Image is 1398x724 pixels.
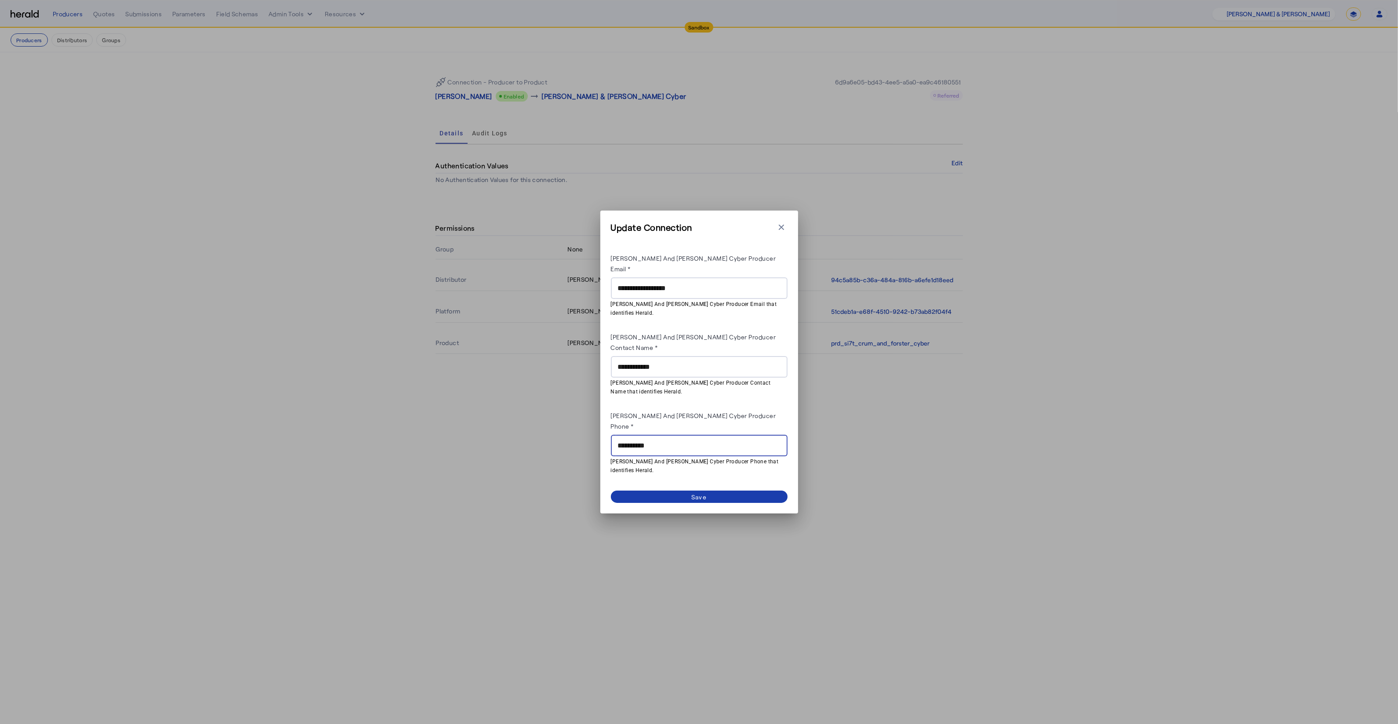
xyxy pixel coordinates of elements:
div: Save [691,492,707,502]
h3: Update Connection [611,221,693,233]
button: Save [611,491,788,503]
mat-hint: [PERSON_NAME] And [PERSON_NAME] Cyber Producer Email that identifies Herald. [611,299,782,317]
mat-hint: [PERSON_NAME] And [PERSON_NAME] Cyber Producer Contact Name that identifies Herald. [611,378,782,396]
label: [PERSON_NAME] And [PERSON_NAME] Cyber Producer Contact Name * [611,333,776,351]
label: [PERSON_NAME] And [PERSON_NAME] Cyber Producer Email * [611,255,776,273]
mat-hint: [PERSON_NAME] And [PERSON_NAME] Cyber Producer Phone that identifies Herald. [611,456,782,475]
label: [PERSON_NAME] And [PERSON_NAME] Cyber Producer Phone * [611,412,776,430]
